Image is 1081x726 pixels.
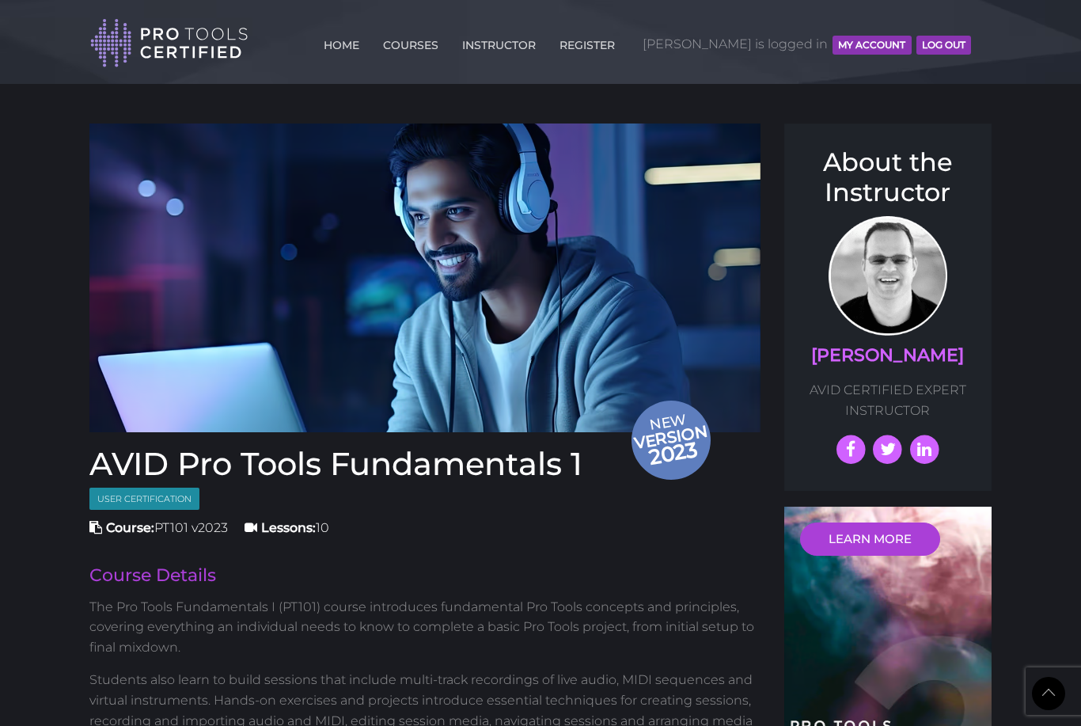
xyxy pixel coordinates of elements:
h3: About the Instructor [800,147,977,208]
a: INSTRUCTOR [458,29,540,55]
a: Newversion 2023 [89,124,760,432]
p: The Pro Tools Fundamentals I (PT101) course introduces fundamental Pro Tools concepts and princip... [89,597,760,658]
p: AVID CERTIFIED EXPERT INSTRUCTOR [800,380,977,420]
a: HOME [320,29,363,55]
a: COURSES [379,29,442,55]
a: LEARN MORE [800,523,940,556]
h2: Course Details [89,567,760,584]
strong: Course: [106,520,154,535]
span: version [631,426,710,447]
span: 2023 [632,434,715,473]
img: Pro Tools Certified Logo [90,17,248,69]
img: AVID Expert Instructor, Professor Scott Beckett profile photo [829,216,947,336]
h1: AVID Pro Tools Fundamentals 1 [89,448,760,480]
button: Log Out [916,36,971,55]
span: PT101 v2023 [89,520,228,535]
span: User Certification [89,488,199,511]
span: New [631,410,715,472]
button: MY ACCOUNT [833,36,911,55]
span: [PERSON_NAME] is logged in [643,21,971,68]
span: 10 [245,520,329,535]
a: [PERSON_NAME] [811,344,964,366]
a: Back to Top [1032,677,1065,710]
strong: Lessons: [261,520,316,535]
a: REGISTER [556,29,619,55]
img: Pro tools certified Fundamentals 1 Course cover [89,124,760,432]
